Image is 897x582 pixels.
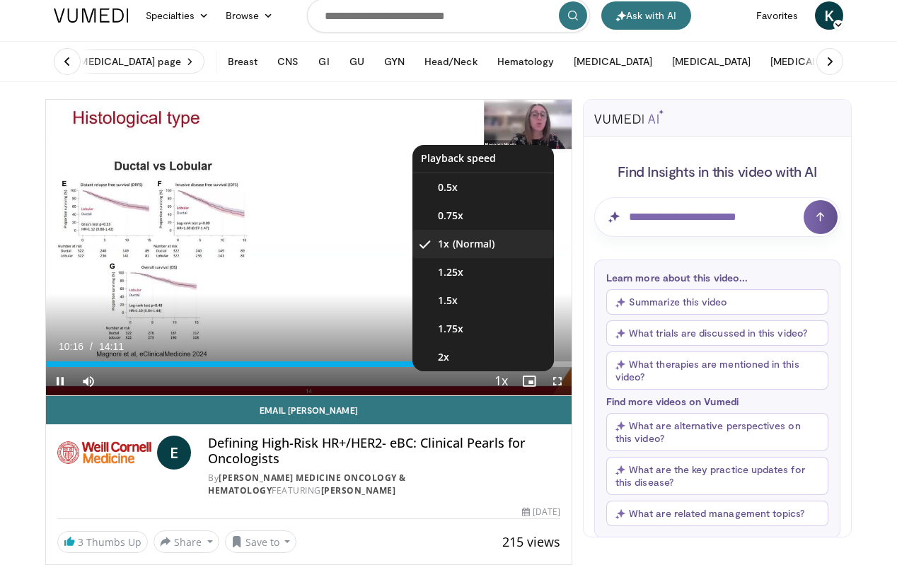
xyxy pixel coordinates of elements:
[606,289,828,315] button: Summarize this video
[78,535,83,549] span: 3
[522,506,560,518] div: [DATE]
[46,396,572,424] a: Email [PERSON_NAME]
[225,530,297,553] button: Save to
[269,47,307,76] button: CNS
[606,395,828,407] p: Find more videos on Vumedi
[59,341,83,352] span: 10:16
[341,47,373,76] button: GU
[217,1,282,30] a: Browse
[208,472,406,496] a: [PERSON_NAME] Medicine Oncology & Hematology
[606,320,828,346] button: What trials are discussed in this video?
[416,47,486,76] button: Head/Neck
[815,1,843,30] a: K
[594,197,840,237] input: Question for AI
[489,47,563,76] button: Hematology
[594,162,840,180] h4: Find Insights in this video with AI
[606,351,828,390] button: What therapies are mentioned in this video?
[606,501,828,526] button: What are related management topics?
[543,367,572,395] button: Fullscreen
[46,367,74,395] button: Pause
[46,100,572,396] video-js: Video Player
[565,47,661,76] button: [MEDICAL_DATA]
[137,1,217,30] a: Specialties
[45,50,204,74] a: Visit [MEDICAL_DATA] page
[762,47,857,76] button: [MEDICAL_DATA]
[438,180,458,194] span: 0.5x
[321,484,396,496] a: [PERSON_NAME]
[438,350,449,364] span: 2x
[154,530,219,553] button: Share
[487,367,515,395] button: Playback Rate
[606,413,828,451] button: What are alternative perspectives on this video?
[54,8,129,23] img: VuMedi Logo
[219,47,266,76] button: Breast
[57,531,148,553] a: 3 Thumbs Up
[90,341,93,352] span: /
[502,533,560,550] span: 215 views
[157,436,191,470] a: E
[601,1,691,30] button: Ask with AI
[594,110,664,124] img: vumedi-ai-logo.svg
[438,322,463,336] span: 1.75x
[46,361,572,367] div: Progress Bar
[664,47,759,76] button: [MEDICAL_DATA]
[606,272,828,284] p: Learn more about this video...
[438,265,463,279] span: 1.25x
[74,367,103,395] button: Mute
[376,47,413,76] button: GYN
[310,47,337,76] button: GI
[438,237,449,251] span: 1x
[99,341,124,352] span: 14:11
[606,457,828,495] button: What are the key practice updates for this disease?
[57,436,151,470] img: Weill Cornell Medicine Oncology & Hematology
[515,367,543,395] button: Enable picture-in-picture mode
[438,293,458,308] span: 1.5x
[208,472,560,497] div: By FEATURING
[208,436,560,466] h4: Defining High-Risk HR+/HER2- eBC: Clinical Pearls for Oncologists
[438,209,463,223] span: 0.75x
[748,1,806,30] a: Favorites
